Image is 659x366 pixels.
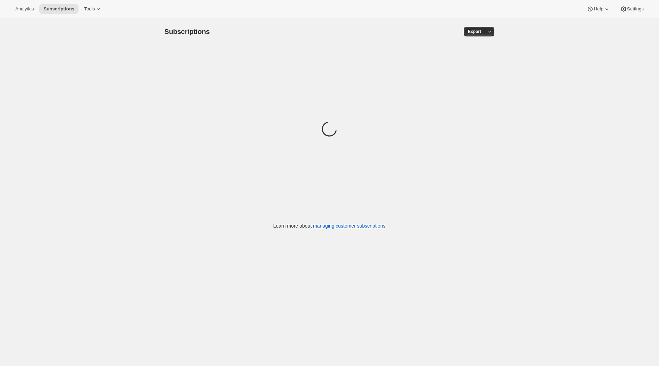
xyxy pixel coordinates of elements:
button: Tools [80,4,106,14]
button: Analytics [11,4,38,14]
span: Export [468,29,481,34]
button: Export [464,27,485,36]
span: Settings [627,6,644,12]
span: Subscriptions [164,28,210,35]
p: Learn more about [273,222,386,229]
button: Help [583,4,614,14]
span: Tools [84,6,95,12]
span: Subscriptions [43,6,74,12]
span: Help [594,6,603,12]
button: Settings [616,4,648,14]
button: Subscriptions [39,4,79,14]
span: Analytics [15,6,34,12]
a: managing customer subscriptions [313,223,386,229]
